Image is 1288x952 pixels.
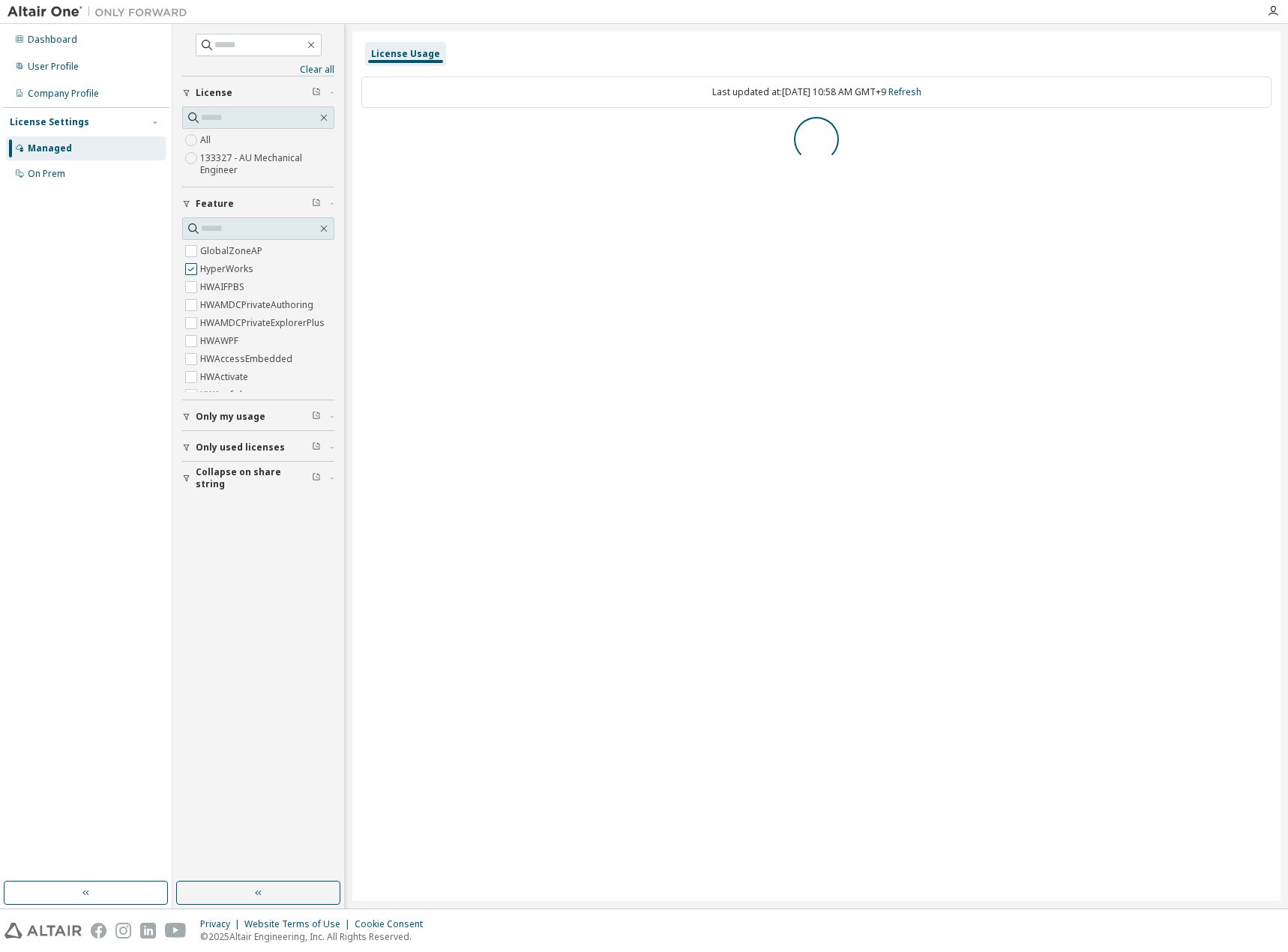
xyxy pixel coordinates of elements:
div: Managed [28,142,72,154]
div: Website Terms of Use [244,918,355,930]
span: Clear filter [312,87,321,99]
div: Privacy [200,918,244,930]
button: Collapse on share string [182,462,334,495]
img: youtube.svg [165,923,187,939]
label: 133327 - AU Mechanical Engineer [200,149,334,179]
label: All [200,131,214,149]
label: HWAIFPBS [200,278,247,296]
span: Clear filter [312,198,321,210]
label: HWAMDCPrivateExplorerPlus [200,314,328,332]
div: Company Profile [28,88,99,100]
button: License [182,76,334,109]
label: HWActivate [200,368,251,386]
img: facebook.svg [91,923,106,939]
div: On Prem [28,168,65,180]
label: GlobalZoneAP [200,242,265,260]
label: HWAcufwh [200,386,248,404]
span: License [196,87,232,99]
div: License Usage [371,48,440,60]
img: altair_logo.svg [4,923,82,939]
div: User Profile [28,61,79,73]
label: HWAMDCPrivateAuthoring [200,296,316,314]
div: Dashboard [28,34,77,46]
a: Refresh [888,85,921,98]
img: linkedin.svg [140,923,156,939]
span: Only my usage [196,411,265,423]
span: Only used licenses [196,442,285,454]
div: Cookie Consent [355,918,432,930]
label: HWAccessEmbedded [200,350,295,368]
button: Feature [182,187,334,220]
span: Clear filter [312,411,321,423]
img: Altair One [7,4,195,19]
span: Feature [196,198,234,210]
div: License Settings [10,116,89,128]
span: Clear filter [312,472,321,484]
div: Last updated at: [DATE] 10:58 AM GMT+9 [361,76,1272,108]
label: HyperWorks [200,260,256,278]
img: instagram.svg [115,923,131,939]
button: Only used licenses [182,431,334,464]
p: © 2025 Altair Engineering, Inc. All Rights Reserved. [200,930,432,943]
button: Only my usage [182,400,334,433]
label: HWAWPF [200,332,241,350]
a: Clear all [182,64,334,76]
span: Clear filter [312,442,321,454]
span: Collapse on share string [196,466,312,490]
